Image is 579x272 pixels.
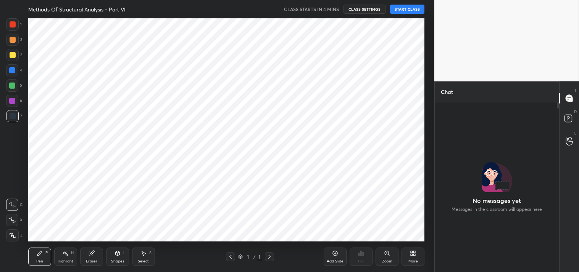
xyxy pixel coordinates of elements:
div: Zoom [382,259,392,263]
div: Shapes [111,259,124,263]
div: Eraser [86,259,97,263]
div: 3 [6,49,22,61]
div: Add Slide [327,259,344,263]
h5: CLASS STARTS IN 4 MINS [284,6,339,13]
p: G [574,130,577,136]
div: Z [6,229,23,241]
div: Pen [36,259,43,263]
button: CLASS SETTINGS [344,5,385,14]
p: T [574,87,577,93]
div: 1 [257,253,262,260]
div: X [6,214,23,226]
div: 1 [6,18,22,31]
div: Select [138,259,149,263]
p: D [574,109,577,115]
div: 7 [6,110,22,122]
div: C [6,199,23,211]
p: Chat [435,82,459,102]
div: H [71,251,74,255]
div: 4 [6,64,22,76]
div: L [123,251,126,255]
div: Highlight [58,259,73,263]
div: / [253,254,256,259]
h4: Methods Of Structural Analysis - Part VI [28,6,126,13]
div: More [408,259,418,263]
button: START CLASS [390,5,424,14]
div: 2 [6,34,22,46]
div: P [45,251,48,255]
div: 6 [6,95,22,107]
div: 1 [244,254,252,259]
div: 5 [6,79,22,92]
div: S [149,251,152,255]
